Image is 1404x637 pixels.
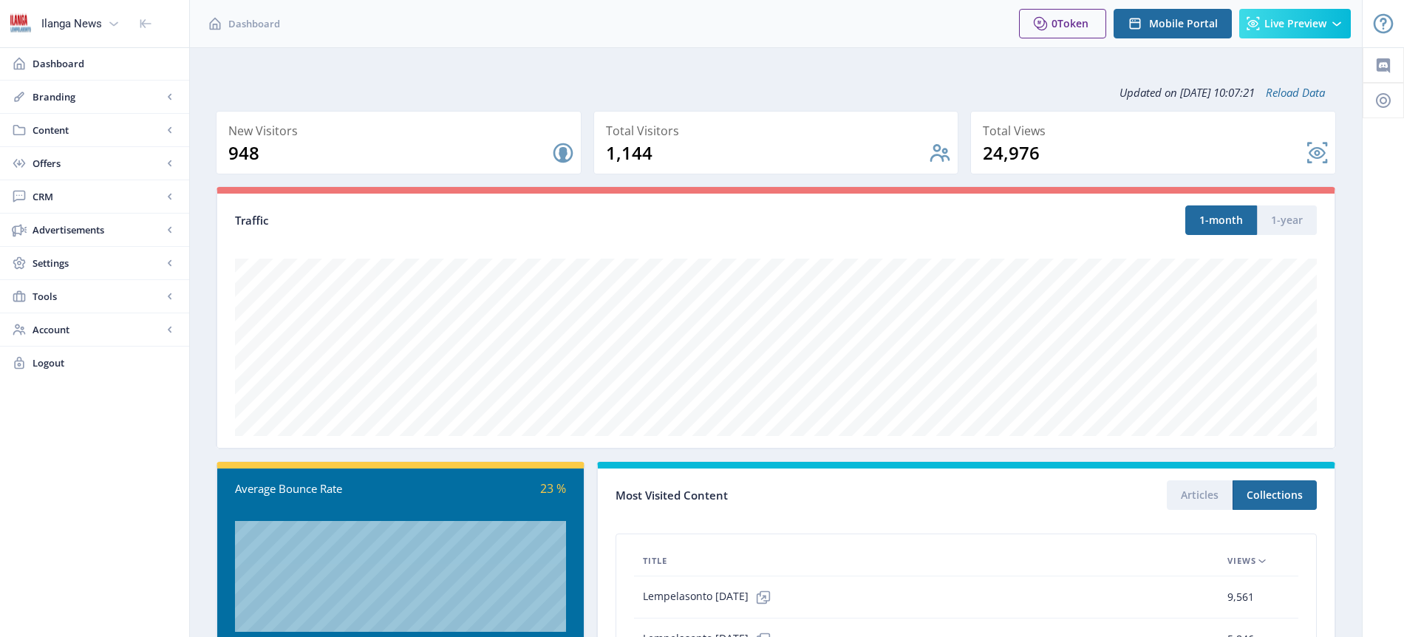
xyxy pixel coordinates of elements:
button: Articles [1167,480,1233,510]
span: Account [33,322,163,337]
div: Ilanga News [41,7,102,40]
div: Traffic [235,212,776,229]
div: 24,976 [983,141,1306,165]
button: 1-month [1185,205,1257,235]
span: Logout [33,355,177,370]
span: Advertisements [33,222,163,237]
div: 1,144 [606,141,929,165]
span: Branding [33,89,163,104]
span: Lempelasonto [DATE] [643,582,778,612]
a: Reload Data [1255,85,1325,100]
span: Content [33,123,163,137]
span: Title [643,552,667,570]
span: Dashboard [33,56,177,71]
button: 0Token [1019,9,1106,38]
span: 9,561 [1227,588,1254,606]
img: 6e32966d-d278-493e-af78-9af65f0c2223.png [9,12,33,35]
span: Dashboard [228,16,280,31]
button: Mobile Portal [1114,9,1232,38]
div: Total Views [983,120,1329,141]
div: 948 [228,141,551,165]
div: Updated on [DATE] 10:07:21 [216,74,1336,111]
span: Offers [33,156,163,171]
div: New Visitors [228,120,575,141]
span: CRM [33,189,163,204]
button: Live Preview [1239,9,1351,38]
span: Token [1057,16,1088,30]
span: Mobile Portal [1149,18,1218,30]
span: Views [1227,552,1256,570]
span: Tools [33,289,163,304]
div: Average Bounce Rate [235,480,401,497]
span: Live Preview [1264,18,1326,30]
span: 23 % [540,480,566,497]
span: Settings [33,256,163,270]
div: Most Visited Content [616,484,966,507]
button: Collections [1233,480,1317,510]
button: 1-year [1257,205,1317,235]
div: Total Visitors [606,120,953,141]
